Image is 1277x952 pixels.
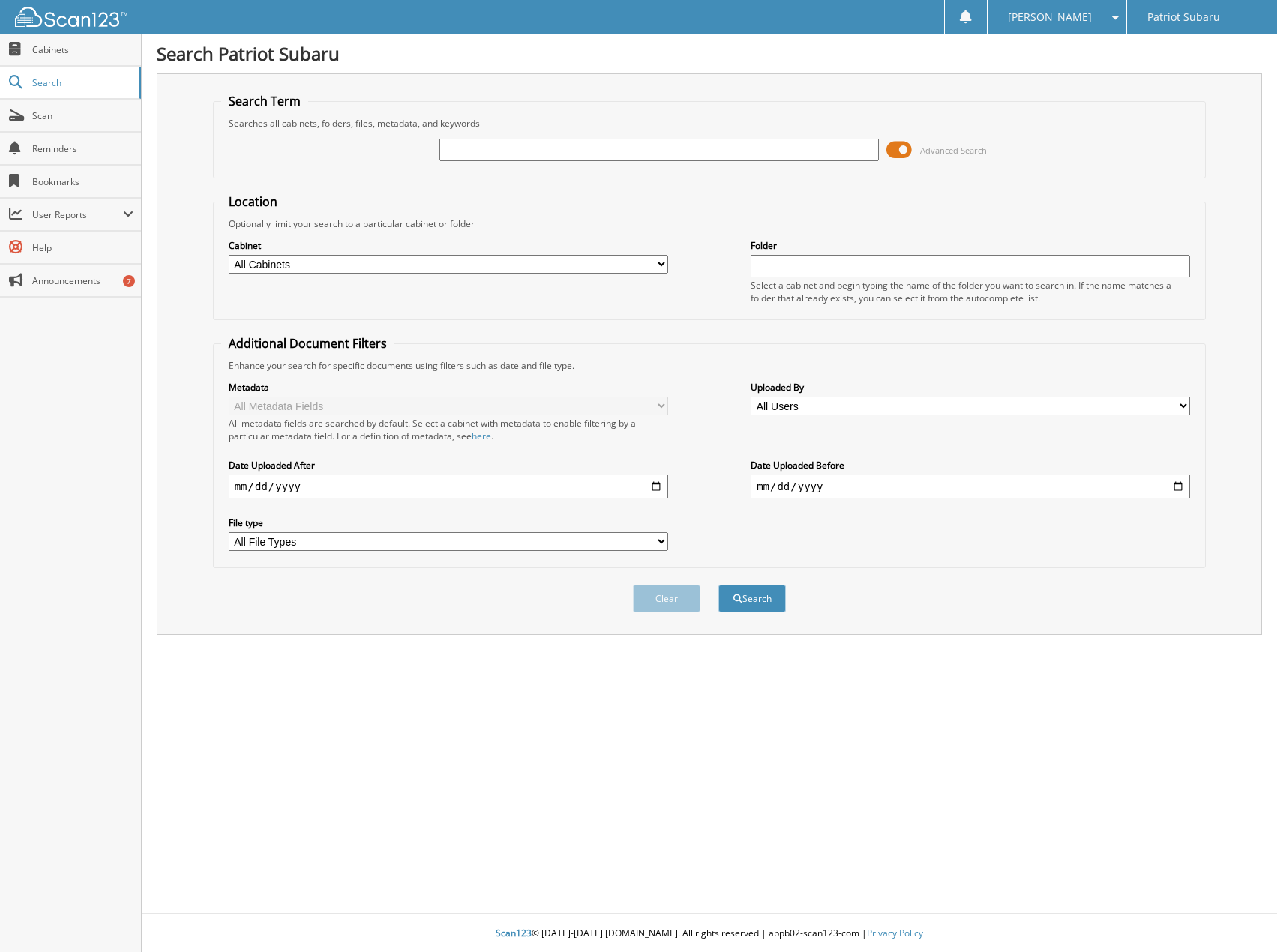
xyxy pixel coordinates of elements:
[1147,13,1220,22] span: Patriot Subaru
[32,142,133,155] span: Reminders
[32,175,133,188] span: Bookmarks
[229,475,668,498] input: start
[32,208,123,221] span: User Reports
[157,41,1262,66] h1: Search Patriot Subaru
[142,915,1277,952] div: © [DATE]-[DATE] [DOMAIN_NAME]. All rights reserved | appb02-scan123-com |
[718,585,786,612] button: Search
[32,241,133,254] span: Help
[633,585,700,612] button: Clear
[32,76,131,89] span: Search
[920,145,987,156] span: Advanced Search
[472,430,491,442] a: here
[221,359,1198,372] div: Enhance your search for specific documents using filters such as date and file type.
[229,239,668,252] label: Cabinet
[123,275,135,287] div: 7
[751,279,1190,304] div: Select a cabinet and begin typing the name of the folder you want to search in. If the name match...
[221,217,1198,230] div: Optionally limit your search to a particular cabinet or folder
[867,927,923,939] a: Privacy Policy
[229,516,668,529] label: File type
[229,459,668,472] label: Date Uploaded After
[32,274,133,287] span: Announcements
[751,459,1190,472] label: Date Uploaded Before
[221,117,1198,130] div: Searches all cabinets, folders, files, metadata, and keywords
[229,417,668,442] div: All metadata fields are searched by default. Select a cabinet with metadata to enable filtering b...
[32,43,133,56] span: Cabinets
[1008,13,1092,22] span: [PERSON_NAME]
[496,927,532,939] span: Scan123
[221,335,394,352] legend: Additional Document Filters
[15,7,127,27] img: scan123-logo-white.svg
[751,239,1190,252] label: Folder
[221,93,308,109] legend: Search Term
[32,109,133,122] span: Scan
[229,381,668,394] label: Metadata
[751,381,1190,394] label: Uploaded By
[221,193,285,210] legend: Location
[751,475,1190,498] input: end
